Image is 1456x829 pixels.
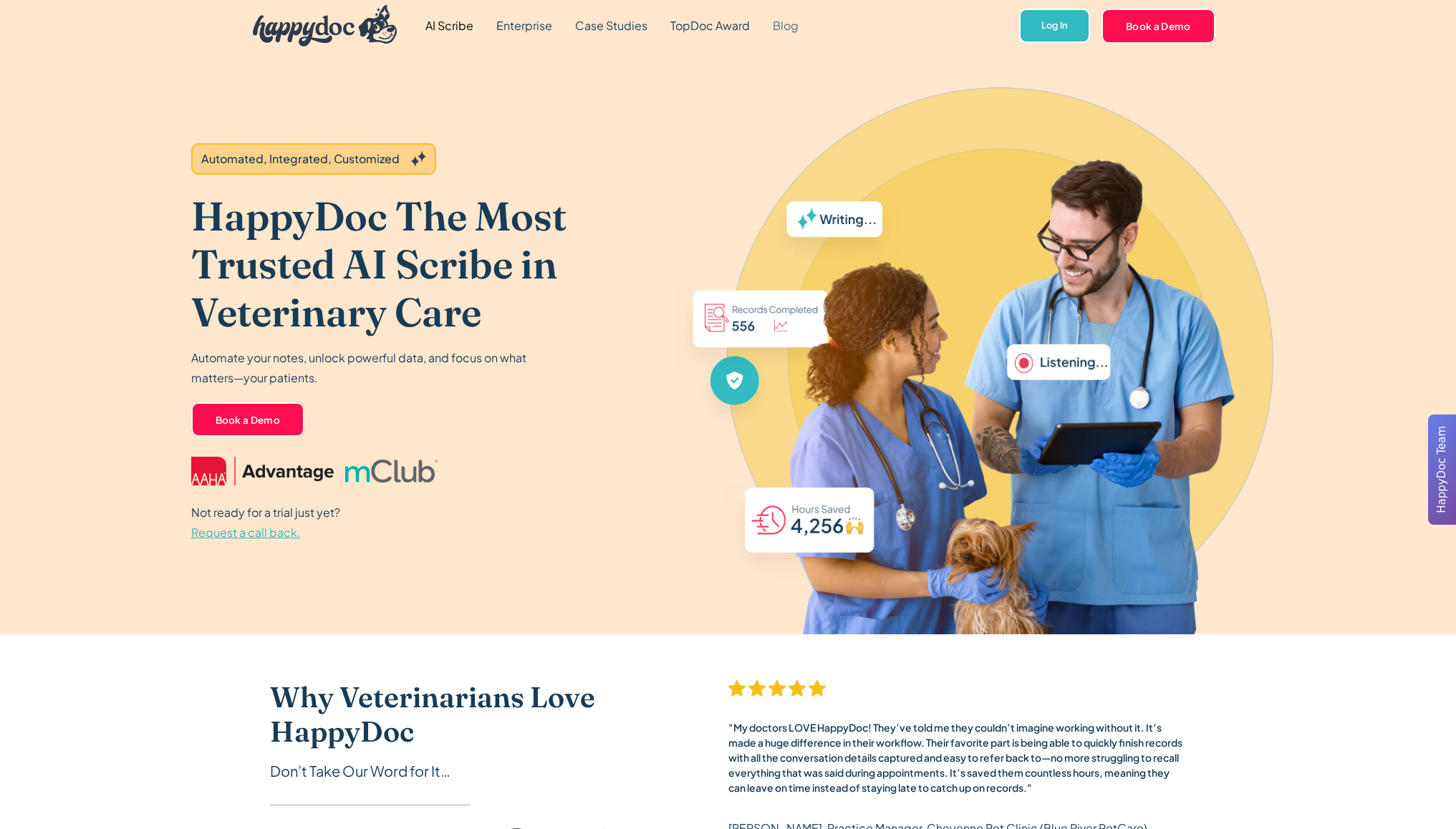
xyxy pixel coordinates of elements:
img: AAHA Advantage logo [191,457,334,485]
img: mclub logo [345,460,437,483]
img: HappyDoc Logo: A happy dog with his ear up, listening. [253,5,397,47]
h2: Why Veterinarians Love HappyDoc [270,680,671,749]
a: home [241,1,397,50]
div: Don’t Take Our Word for It… [270,760,671,782]
p: Automate your notes, unlock powerful data, and focus on what matters—your patients. [191,348,535,388]
a: Log In [1019,9,1090,44]
a: Book a Demo [1101,9,1215,43]
h1: HappyDoc The Most Trusted AI Scribe in Veterinary Care [191,192,675,336]
a: Book a Demo [191,402,305,437]
img: Grey sparkles. [411,151,426,167]
p: Not ready for a trial just yet? [191,503,340,543]
span: Request a call back. [191,525,301,540]
div: "My doctors LOVE HappyDoc! They’ve told me they couldn’t imagine working without it. It’s made a ... [728,720,1187,795]
div: Automated, Integrated, Customized [201,150,400,168]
